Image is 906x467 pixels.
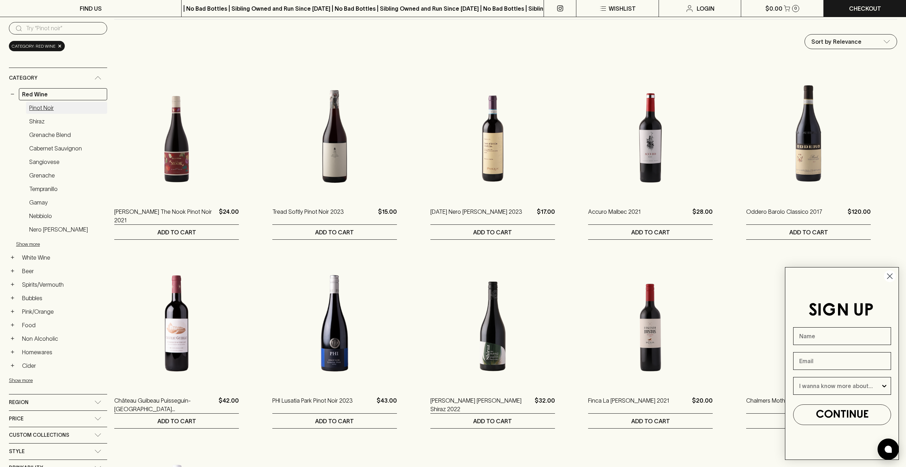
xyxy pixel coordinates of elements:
[9,414,23,423] span: Price
[272,396,353,413] p: PHI Lusatia Park Pinot Noir 2023
[114,414,239,428] button: ADD TO CART
[884,270,896,282] button: Close dialog
[746,396,832,413] a: Chalmers Mother Block Red 2022
[19,306,107,318] a: Pink/Orange
[9,335,16,342] button: +
[114,207,216,224] a: [PERSON_NAME] The Nook Pinot Noir 2021
[430,261,555,386] img: Michael Hall Sang de Pigeon Shiraz 2022
[26,115,107,127] a: Shiraz
[9,398,28,407] span: Region
[26,169,107,181] a: Grenache
[26,142,107,154] a: Cabernet Sauvignon
[9,362,16,369] button: +
[9,294,16,302] button: +
[9,394,107,410] div: Region
[9,267,16,275] button: +
[588,261,713,386] img: Finca La Celia Eugenio Bustos Malbec 2021
[26,23,101,34] input: Try “Pinot noir”
[746,207,822,224] a: Oddero Barolo Classico 2017
[746,72,871,197] img: Oddero Barolo Classico 2017
[272,261,397,386] img: PHI Lusatia Park Pinot Noir 2023
[26,156,107,168] a: Sangiovese
[219,207,239,224] p: $24.00
[9,308,16,315] button: +
[19,278,107,291] a: Spirits/Vermouth
[9,427,107,443] div: Custom Collections
[9,373,102,388] button: Show more
[430,207,522,224] a: [DATE] Nero [PERSON_NAME] 2023
[811,37,862,46] p: Sort by Relevance
[588,207,641,224] a: Accuro Malbec 2021
[114,396,216,413] a: Château Guibeau Puisseguin-[GEOGRAPHIC_DATA] [GEOGRAPHIC_DATA] 2020
[9,411,107,427] div: Price
[378,207,397,224] p: $15.00
[697,4,714,13] p: Login
[272,207,344,224] a: Tread Softly Pinot Noir 2023
[19,333,107,345] a: Non Alcoholic
[16,237,109,251] button: Show more
[692,396,713,413] p: $20.00
[794,6,797,10] p: 0
[430,396,532,413] a: [PERSON_NAME] [PERSON_NAME] Shiraz 2022
[9,431,69,440] span: Custom Collections
[157,417,196,425] p: ADD TO CART
[588,396,669,413] a: Finca La [PERSON_NAME] 2021
[473,417,512,425] p: ADD TO CART
[9,281,16,288] button: +
[26,223,107,235] a: Nero [PERSON_NAME]
[9,91,16,98] button: −
[793,352,891,370] input: Email
[315,228,354,237] p: ADD TO CART
[272,414,397,428] button: ADD TO CART
[272,72,397,197] img: Tread Softly Pinot Noir 2023
[114,225,239,239] button: ADD TO CART
[765,4,782,13] p: $0.00
[473,228,512,237] p: ADD TO CART
[848,207,871,224] p: $120.00
[9,322,16,329] button: +
[9,74,37,83] span: Category
[19,88,107,100] a: Red Wine
[219,396,239,413] p: $42.00
[588,72,713,197] img: Accuro Malbec 2021
[19,292,107,304] a: Bubbles
[588,414,713,428] button: ADD TO CART
[746,225,871,239] button: ADD TO CART
[805,35,897,49] div: Sort by Relevance
[746,261,871,386] img: Chalmers Mother Block Red 2022
[58,42,62,50] span: ×
[26,102,107,114] a: Pinot Noir
[849,4,881,13] p: Checkout
[609,4,636,13] p: Wishlist
[778,260,906,467] div: FLYOUT Form
[430,414,555,428] button: ADD TO CART
[746,414,871,428] button: ADD TO CART
[377,396,397,413] p: $43.00
[535,396,555,413] p: $32.00
[793,327,891,345] input: Name
[272,225,397,239] button: ADD TO CART
[315,417,354,425] p: ADD TO CART
[588,225,713,239] button: ADD TO CART
[114,261,239,386] img: Château Guibeau Puisseguin-Saint-Émilion Bordeaux 2020
[631,417,670,425] p: ADD TO CART
[885,446,892,453] img: bubble-icon
[537,207,555,224] p: $17.00
[19,346,107,358] a: Homewares
[9,254,16,261] button: +
[430,72,555,197] img: Pasqua Nero d'Avola 2023
[881,377,888,394] button: Show Options
[9,68,107,88] div: Category
[26,210,107,222] a: Nebbiolo
[26,183,107,195] a: Tempranillo
[789,228,828,237] p: ADD TO CART
[12,43,56,50] span: Category: red wine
